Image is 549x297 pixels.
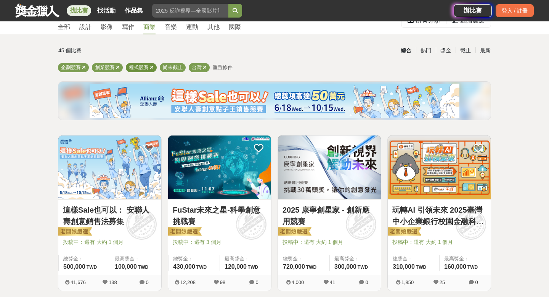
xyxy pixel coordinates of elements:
span: 創業競賽 [95,65,115,70]
span: 41 [330,279,335,285]
span: 430,000 [173,263,195,270]
a: 2025 康寧創星家 - 創新應用競賽 [283,204,376,227]
span: TWD [416,265,426,270]
img: Cover Image [58,136,161,199]
span: 4,000 [292,279,304,285]
span: TWD [196,265,207,270]
span: 25 [440,279,445,285]
a: 找活動 [94,5,119,16]
span: TWD [87,265,97,270]
a: Cover Image [58,136,161,200]
span: 最高獎金： [334,255,376,263]
img: cf4fb443-4ad2-4338-9fa3-b46b0bf5d316.png [90,84,459,118]
img: Cover Image [168,136,271,199]
span: 0 [255,279,258,285]
div: 登入 / 註冊 [496,4,534,17]
div: 截止 [456,44,475,57]
span: 最高獎金： [444,255,486,263]
span: 0 [475,279,478,285]
span: 投稿中：還有 大約 1 個月 [283,238,376,246]
a: Cover Image [278,136,381,200]
span: 12,208 [180,279,196,285]
div: 綜合 [396,44,416,57]
span: TWD [138,265,148,270]
img: Cover Image [278,136,381,199]
a: Cover Image [388,136,491,200]
span: 41,676 [71,279,86,285]
a: FuStar未來之星-科學創意挑戰賽 [173,204,266,227]
span: 投稿中：還有 3 個月 [173,238,266,246]
div: 45 個比賽 [58,44,202,57]
img: 老闆娘嚴選 [167,227,202,237]
span: 台灣 [192,65,202,70]
span: 企劃競賽 [61,65,81,70]
span: 120,000 [225,263,247,270]
span: 最高獎金： [115,255,157,263]
span: 138 [109,279,117,285]
span: 300,000 [334,263,356,270]
span: 160,000 [444,263,466,270]
div: 影像 [101,23,113,32]
span: 程式競賽 [129,65,149,70]
div: 全部 [58,23,70,32]
span: TWD [306,265,316,270]
a: 作品集 [122,5,146,16]
span: 最高獎金： [225,255,266,263]
input: 2025 反詐視界—全國影片競賽 [152,4,228,18]
div: 國際 [229,23,241,32]
span: 投稿中：還有 大約 1 個月 [63,238,157,246]
img: 老闆娘嚴選 [276,227,311,237]
span: TWD [248,265,258,270]
a: 玩轉AI 引領未來 2025臺灣中小企業銀行校園金融科技創意挑戰賽 [392,204,486,227]
span: 0 [365,279,368,285]
a: 這樣Sale也可以： 安聯人壽創意銷售法募集 [63,204,157,227]
span: 0 [146,279,148,285]
span: 310,000 [393,263,415,270]
span: 98 [220,279,225,285]
a: Cover Image [168,136,271,200]
span: 投稿中：還有 大約 1 個月 [392,238,486,246]
span: 500,000 [63,263,85,270]
span: TWD [467,265,478,270]
div: 熱門 [416,44,436,57]
a: 找比賽 [67,5,91,16]
div: 獎金 [436,44,456,57]
span: 720,000 [283,263,305,270]
span: 總獎金： [63,255,105,263]
img: 老闆娘嚴選 [57,227,92,237]
span: 尚未截止 [163,65,183,70]
span: 總獎金： [393,255,435,263]
div: 運動 [186,23,198,32]
div: 商業 [143,23,156,32]
span: 100,000 [115,263,137,270]
a: 辦比賽 [454,4,492,17]
div: 最新 [475,44,495,57]
div: 其他 [207,23,220,32]
div: 寫作 [122,23,134,32]
div: 音樂 [165,23,177,32]
span: 1,850 [401,279,414,285]
span: TWD [358,265,368,270]
img: Cover Image [388,136,491,199]
span: 重置條件 [213,65,233,70]
span: 總獎金： [283,255,325,263]
div: 設計 [79,23,91,32]
span: 總獎金： [173,255,215,263]
img: 老闆娘嚴選 [386,227,421,237]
